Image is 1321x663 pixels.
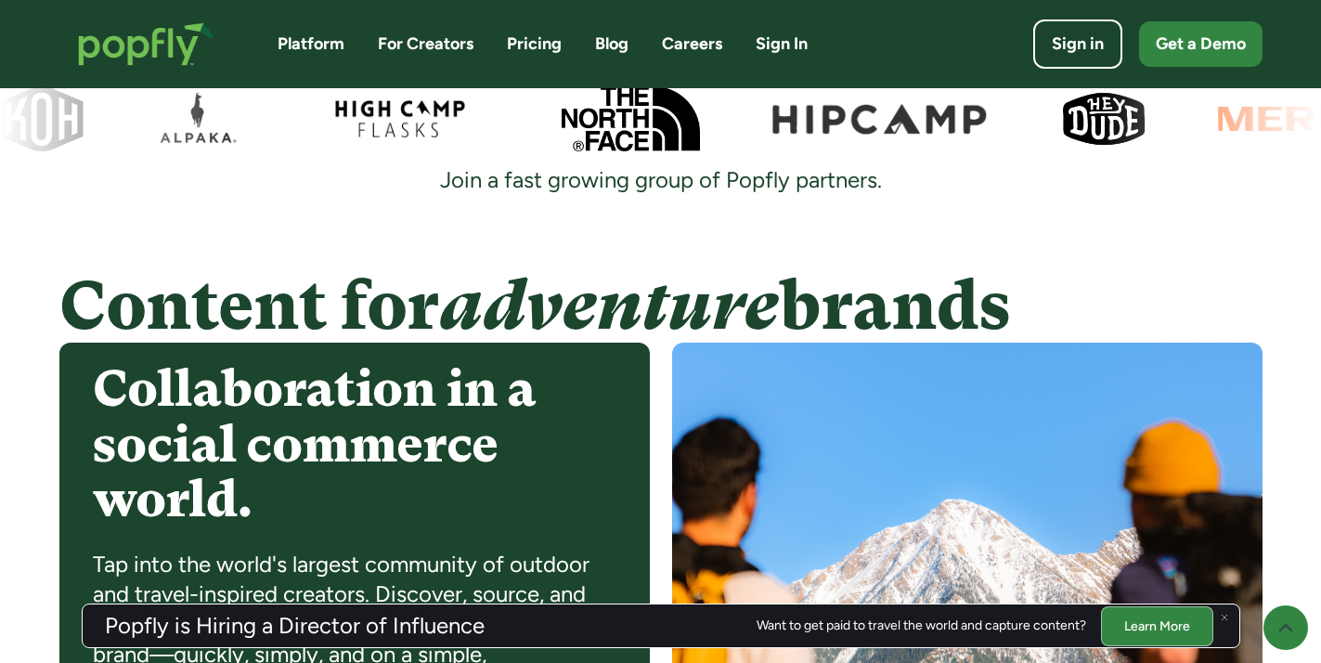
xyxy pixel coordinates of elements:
[59,269,1263,343] h4: Content for brands
[378,32,473,56] a: For Creators
[93,361,616,526] h4: Collaboration in a social commerce world.
[418,165,904,195] div: Join a fast growing group of Popfly partners.
[756,32,808,56] a: Sign In
[1052,32,1104,56] div: Sign in
[1033,19,1122,69] a: Sign in
[757,618,1086,633] div: Want to get paid to travel the world and capture content?
[439,267,779,344] em: adventure
[1139,21,1263,67] a: Get a Demo
[59,4,233,84] a: home
[278,32,344,56] a: Platform
[1101,605,1213,645] a: Learn More
[1156,32,1246,56] div: Get a Demo
[595,32,628,56] a: Blog
[507,32,562,56] a: Pricing
[662,32,722,56] a: Careers
[105,615,485,637] h3: Popfly is Hiring a Director of Influence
